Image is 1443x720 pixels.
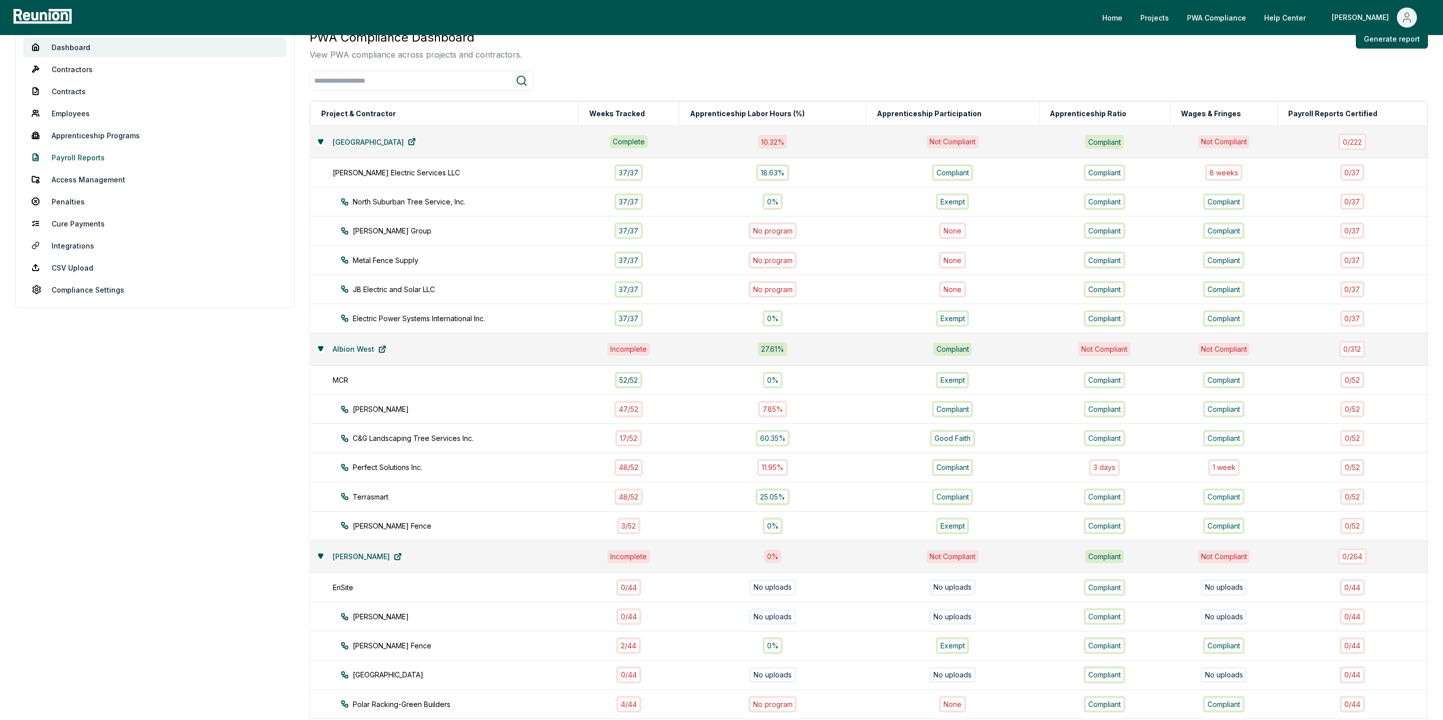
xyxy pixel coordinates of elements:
[24,280,286,300] a: Compliance Settings
[936,637,970,654] div: Exempt
[1203,518,1245,534] div: Compliant
[749,252,797,268] div: No program
[614,193,643,210] div: 37 / 37
[1256,8,1314,28] a: Help Center
[939,222,966,239] div: None
[614,401,643,417] div: 47 / 52
[1340,518,1364,534] div: 0 / 52
[1084,310,1125,327] div: Compliant
[1089,459,1120,475] div: 3 days
[1340,372,1364,388] div: 0 / 52
[1085,135,1124,148] div: Compliant
[1084,666,1125,683] div: Compliant
[1084,372,1125,388] div: Compliant
[1078,342,1130,356] div: Not Compliant
[341,284,597,295] div: JB Electric and Solar LLC
[1340,608,1365,625] div: 0 / 44
[341,225,597,236] div: [PERSON_NAME] Group
[310,29,522,47] h3: PWA Compliance Dashboard
[1084,222,1125,239] div: Compliant
[1085,550,1124,563] div: Compliant
[24,213,286,233] a: Cure Payments
[616,696,641,712] div: 4 / 44
[1340,193,1365,210] div: 0 / 37
[932,401,974,417] div: Compliant
[1203,193,1245,210] div: Compliant
[24,258,286,278] a: CSV Upload
[607,343,650,356] div: Incomplete
[24,147,286,167] a: Payroll Reports
[614,459,643,475] div: 48 / 52
[24,59,286,79] a: Contractors
[749,609,796,625] div: No uploads
[24,191,286,211] a: Penalties
[1132,8,1177,28] a: Projects
[758,342,787,356] div: 27.61 %
[749,281,797,298] div: No program
[763,637,783,654] div: 0%
[930,430,975,446] div: Good Faith
[932,489,974,505] div: Compliant
[1084,193,1125,210] div: Compliant
[1084,608,1125,625] div: Compliant
[749,222,797,239] div: No program
[1203,430,1245,446] div: Compliant
[929,667,976,683] div: No uploads
[616,579,641,596] div: 0 / 44
[341,669,597,680] div: [GEOGRAPHIC_DATA]
[1084,579,1125,596] div: Compliant
[341,492,597,502] div: Terrasmart
[749,667,796,683] div: No uploads
[936,310,970,327] div: Exempt
[1048,104,1128,124] button: Apprenticeship Ratio
[936,518,970,534] div: Exempt
[875,104,984,124] button: Apprenticeship Participation
[341,404,597,414] div: [PERSON_NAME]
[1203,222,1245,239] div: Compliant
[341,611,597,622] div: [PERSON_NAME]
[616,637,641,654] div: 2 / 44
[1356,29,1428,49] button: Generate report
[1200,609,1248,625] div: No uploads
[1340,579,1365,596] div: 0 / 44
[926,135,979,148] div: Not Compliant
[1198,135,1250,148] div: Not Compliant
[688,104,807,124] button: Apprenticeship Labor Hours (%)
[936,193,970,210] div: Exempt
[1198,343,1250,356] div: Not Compliant
[932,164,974,181] div: Compliant
[1084,252,1125,268] div: Compliant
[614,222,643,239] div: 37 / 37
[1340,310,1365,327] div: 0 / 37
[587,104,647,124] button: Weeks Tracked
[758,401,788,417] div: 7.85%
[1084,489,1125,505] div: Compliant
[1084,401,1125,417] div: Compliant
[614,310,643,327] div: 37 / 37
[24,37,286,57] a: Dashboard
[1340,164,1365,181] div: 0 / 37
[341,255,597,266] div: Metal Fence Supply
[24,169,286,189] a: Access Management
[1084,164,1125,181] div: Compliant
[1340,489,1364,505] div: 0 / 52
[24,103,286,123] a: Employees
[24,81,286,101] a: Contracts
[1340,666,1365,683] div: 0 / 44
[310,49,522,61] p: View PWA compliance across projects and contractors.
[325,339,394,359] a: Albion West
[614,281,643,298] div: 37 / 37
[1203,401,1245,417] div: Compliant
[1200,579,1248,595] div: No uploads
[333,582,589,593] div: EnSite
[763,193,783,210] div: 0%
[616,666,641,683] div: 0 / 44
[1340,696,1365,712] div: 0 / 44
[756,489,790,505] div: 25.05%
[749,579,796,595] div: No uploads
[929,609,976,625] div: No uploads
[1094,8,1433,28] nav: Main
[1324,8,1425,28] button: [PERSON_NAME]
[749,696,797,712] div: No program
[763,372,783,388] div: 0%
